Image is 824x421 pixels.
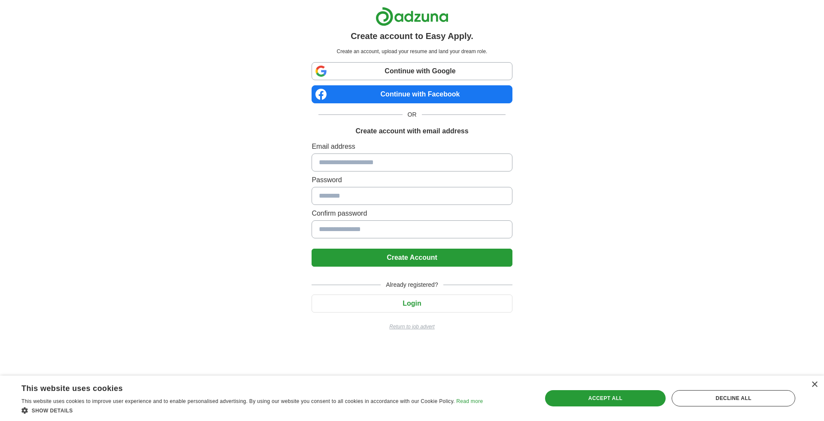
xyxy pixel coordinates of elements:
[313,48,510,55] p: Create an account, upload your resume and land your dream role.
[32,408,73,414] span: Show details
[811,382,818,388] div: Close
[403,110,422,119] span: OR
[456,398,483,404] a: Read more, opens a new window
[312,62,512,80] a: Continue with Google
[312,300,512,307] a: Login
[351,30,473,42] h1: Create account to Easy Apply.
[312,249,512,267] button: Create Account
[355,126,468,136] h1: Create account with email address
[312,208,512,219] label: Confirm password
[672,390,795,406] div: Decline all
[312,85,512,103] a: Continue with Facebook
[312,141,512,152] label: Email address
[21,406,483,415] div: Show details
[381,280,443,289] span: Already registered?
[545,390,666,406] div: Accept all
[21,398,455,404] span: This website uses cookies to improve user experience and to enable personalised advertising. By u...
[312,295,512,313] button: Login
[312,323,512,331] a: Return to job advert
[21,381,461,394] div: This website uses cookies
[376,7,448,26] img: Adzuna logo
[312,175,512,185] label: Password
